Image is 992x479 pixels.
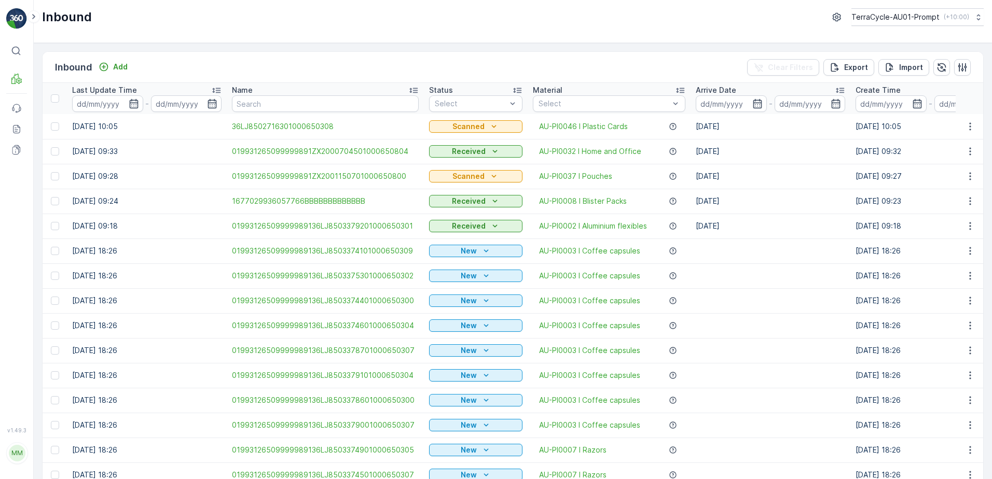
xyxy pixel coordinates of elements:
a: 01993126509999989136LJ8503374401000650300 [232,295,419,306]
p: Name [232,85,253,95]
div: Toggle Row Selected [51,122,59,131]
img: logo [6,8,27,29]
a: 01993126509999989136LJ8503374101000650309 [232,246,419,256]
a: 01993126509999989136LJ8503379101000650304 [232,370,419,381]
div: Toggle Row Selected [51,172,59,180]
div: Toggle Row Selected [51,396,59,404]
p: Arrive Date [696,85,736,95]
a: 01993126509999989136LJ8503374901000650305 [232,445,419,455]
input: dd/mm/yyyy [775,95,846,112]
p: Status [429,85,453,95]
td: [DATE] 18:26 [67,413,227,438]
a: AU-PI0002 I Aluminium flexibles [539,221,647,231]
button: New [429,369,522,382]
p: - [145,97,149,110]
input: dd/mm/yyyy [696,95,767,112]
p: Import [899,62,923,73]
p: Received [452,146,486,157]
a: AU-PI0008 I Blister Packs [539,196,627,206]
p: Clear Filters [768,62,813,73]
div: Toggle Row Selected [51,297,59,305]
td: [DATE] 09:18 [67,214,227,238]
span: 019931265099999891ZX2000704501000650804 [232,146,419,157]
a: 01993126509999989136LJ8503379201000650301 [232,221,419,231]
td: [DATE] 18:26 [67,263,227,288]
a: 01993126509999989136LJ8503375301000650302 [232,271,419,281]
td: [DATE] [691,114,850,139]
td: [DATE] 18:26 [67,238,227,263]
button: New [429,444,522,456]
p: Material [533,85,562,95]
td: [DATE] [691,214,850,238]
button: Clear Filters [747,59,819,76]
a: AU-PI0007 I Razors [539,445,607,455]
a: AU-PI0003 I Coffee capsules [539,395,640,405]
p: Scanned [452,121,485,132]
button: New [429,394,522,406]
p: Inbound [42,9,92,25]
p: Received [452,196,486,206]
a: AU-PI0003 I Coffee capsules [539,420,640,430]
p: New [461,246,477,256]
span: AU-PI0003 I Coffee capsules [539,320,640,331]
div: Toggle Row Selected [51,421,59,429]
p: Create Time [856,85,901,95]
button: Received [429,220,522,232]
p: - [929,97,932,110]
input: dd/mm/yyyy [856,95,927,112]
p: Received [452,221,486,231]
span: 1677029936057766BBBBBBBBBBBBB [232,196,419,206]
td: [DATE] 18:26 [67,313,227,338]
p: Export [844,62,868,73]
div: Toggle Row Selected [51,147,59,156]
button: New [429,245,522,257]
td: [DATE] 09:28 [67,164,227,189]
span: 01993126509999989136LJ8503379001000650307 [232,420,419,430]
td: [DATE] 09:33 [67,139,227,164]
button: Scanned [429,120,522,133]
p: ( +10:00 ) [944,13,969,21]
td: [DATE] 10:05 [67,114,227,139]
div: Toggle Row Selected [51,222,59,230]
p: New [461,395,477,405]
a: AU-PI0032 I Home and Office [539,146,641,157]
button: Import [878,59,929,76]
a: AU-PI0003 I Coffee capsules [539,295,640,306]
td: [DATE] 09:24 [67,189,227,214]
button: New [429,270,522,282]
button: Scanned [429,170,522,182]
p: Last Update Time [72,85,137,95]
span: AU-PI0003 I Coffee capsules [539,345,640,356]
a: AU-PI0003 I Coffee capsules [539,370,640,381]
p: Add [113,62,128,72]
button: New [429,294,522,307]
a: 01993126509999989136LJ8503374601000650304 [232,320,419,331]
button: New [429,419,522,431]
div: Toggle Row Selected [51,321,59,330]
div: MM [9,445,25,461]
button: Add [94,61,132,73]
span: 01993126509999989136LJ8503378601000650300 [232,395,419,405]
div: Toggle Row Selected [51,197,59,205]
a: 019931265099999891ZX2001150701000650800 [232,171,419,181]
button: New [429,319,522,332]
td: [DATE] 18:26 [67,338,227,363]
td: [DATE] 18:26 [67,363,227,388]
span: AU-PI0003 I Coffee capsules [539,271,640,281]
p: Inbound [55,60,92,75]
a: AU-PI0046 I Plastic Cards [539,121,628,132]
p: Scanned [452,171,485,181]
td: [DATE] 18:26 [67,438,227,462]
a: AU-PI0037 I Pouches [539,171,612,181]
